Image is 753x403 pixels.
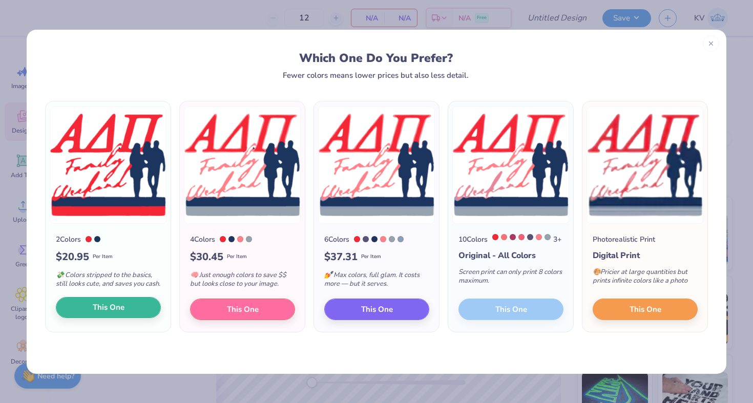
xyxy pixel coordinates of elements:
button: This One [593,299,698,320]
div: 10 Colors [458,234,488,245]
div: 709 C [518,234,525,240]
span: 🎨 [593,267,601,277]
div: 7543 C [545,234,551,240]
div: 534 C [371,236,378,242]
div: 535 C [398,236,404,242]
div: 2 Colors [56,234,81,245]
div: 7433 C [510,234,516,240]
img: 2 color option [50,107,166,224]
div: Digital Print [593,249,698,262]
button: This One [324,299,429,320]
div: Fewer colors means lower prices but also less detail. [283,71,469,79]
div: 5275 C [527,234,533,240]
span: Per Item [361,253,381,261]
img: Photorealistic preview [587,107,703,224]
div: Pricier at large quantities but prints infinite colors like a photo [593,262,698,295]
div: Original - All Colors [458,249,563,262]
span: Per Item [93,253,113,261]
div: 7543 C [389,236,395,242]
div: 1788 C [220,236,226,242]
span: $ 30.45 [190,249,223,265]
div: 3 + [492,234,561,245]
span: This One [227,303,259,315]
div: 177 C [536,234,542,240]
img: 10 color option [452,107,569,224]
span: This One [361,303,393,315]
button: This One [190,299,295,320]
div: 177 C [380,236,386,242]
div: Colors stripped to the basics, still looks cute, and saves you cash. [56,265,161,299]
div: Max colors, full glam. It costs more — but it serves. [324,265,429,299]
div: 534 C [94,236,100,242]
div: 177 C [237,236,243,242]
span: 💅 [324,270,332,280]
div: Just enough colors to save $$ but looks close to your image. [190,265,295,299]
img: 6 color option [318,107,435,224]
div: 6 Colors [324,234,349,245]
span: Per Item [227,253,247,261]
div: 5275 C [363,236,369,242]
div: 1788 C [492,234,498,240]
span: This One [630,303,661,315]
span: 🧠 [190,270,198,280]
span: 💸 [56,270,64,280]
div: 1788 C [86,236,92,242]
div: 805 C [501,234,507,240]
span: $ 20.95 [56,249,89,265]
div: 534 C [228,236,235,242]
span: $ 37.31 [324,249,358,265]
div: Which One Do You Prefer? [55,51,698,65]
button: This One [56,297,161,319]
span: This One [93,302,124,313]
img: 4 color option [184,107,301,224]
div: 1788 C [354,236,360,242]
div: Photorealistic Print [593,234,655,245]
div: 7543 C [246,236,252,242]
div: Screen print can only print 8 colors maximum. [458,262,563,295]
div: 4 Colors [190,234,215,245]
